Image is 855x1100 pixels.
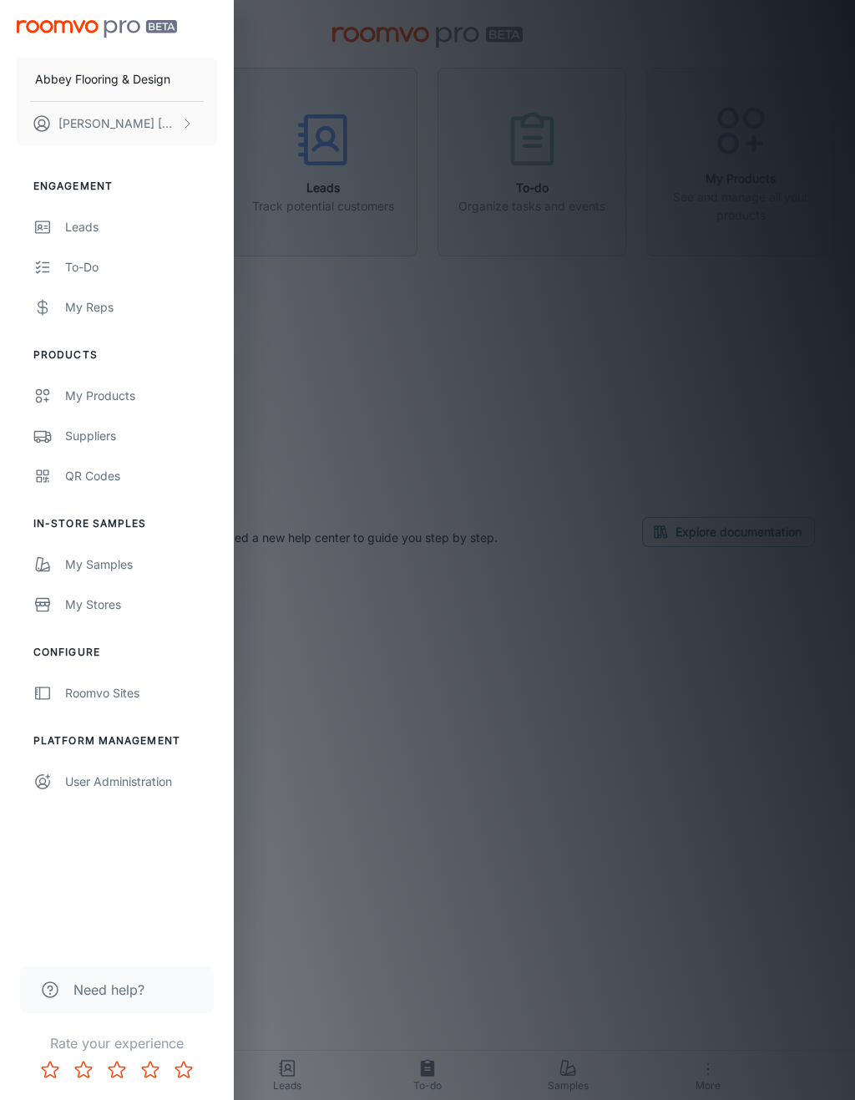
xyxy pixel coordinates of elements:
[65,258,217,276] div: To-do
[33,1053,67,1087] button: Rate 1 star
[65,387,217,405] div: My Products
[13,1033,220,1053] p: Rate your experience
[65,218,217,236] div: Leads
[65,467,217,485] div: QR Codes
[73,980,144,1000] span: Need help?
[65,596,217,614] div: My Stores
[17,102,217,145] button: [PERSON_NAME] [PERSON_NAME]
[134,1053,167,1087] button: Rate 4 star
[65,427,217,445] div: Suppliers
[100,1053,134,1087] button: Rate 3 star
[35,70,170,89] p: Abbey Flooring & Design
[58,114,177,133] p: [PERSON_NAME] [PERSON_NAME]
[17,20,177,38] img: Roomvo PRO Beta
[67,1053,100,1087] button: Rate 2 star
[65,684,217,702] div: Roomvo Sites
[17,58,217,101] button: Abbey Flooring & Design
[65,555,217,574] div: My Samples
[167,1053,200,1087] button: Rate 5 star
[65,298,217,317] div: My Reps
[65,773,217,791] div: User Administration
